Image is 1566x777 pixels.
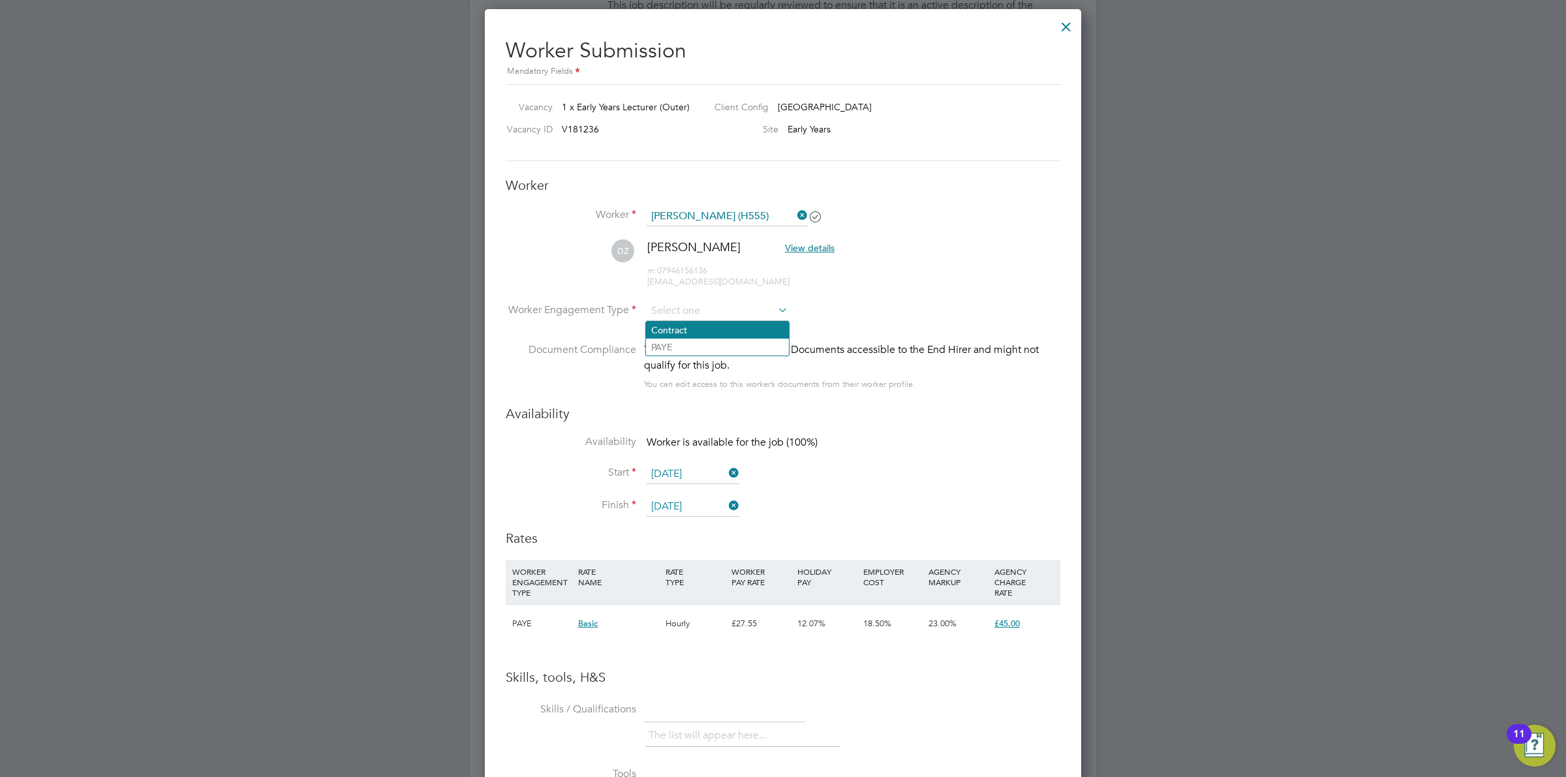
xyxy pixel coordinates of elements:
[644,342,1060,373] div: This worker has no Compliance Documents accessible to the End Hirer and might not qualify for thi...
[1514,725,1556,767] button: Open Resource Center, 11 new notifications
[1513,734,1525,751] div: 11
[509,560,575,604] div: WORKER ENGAGEMENT TYPE
[863,618,891,629] span: 18.50%
[647,276,790,287] span: [EMAIL_ADDRESS][DOMAIN_NAME]
[925,560,991,594] div: AGENCY MARKUP
[647,265,707,276] span: 07946156136
[994,618,1020,629] span: £45.00
[647,465,739,484] input: Select one
[991,560,1057,604] div: AGENCY CHARGE RATE
[506,208,636,222] label: Worker
[646,322,789,339] li: Contract
[778,101,872,113] span: [GEOGRAPHIC_DATA]
[728,605,794,643] div: £27.55
[785,242,835,254] span: View details
[506,65,1060,79] div: Mandatory Fields
[704,101,769,113] label: Client Config
[647,265,657,276] span: m:
[646,339,789,356] li: PAYE
[575,560,662,594] div: RATE NAME
[860,560,926,594] div: EMPLOYER COST
[704,123,778,135] label: Site
[644,376,915,392] div: You can edit access to this worker’s documents from their worker profile.
[647,239,741,254] span: [PERSON_NAME]
[647,436,818,449] span: Worker is available for the job (100%)
[647,497,739,517] input: Select one
[506,669,1060,686] h3: Skills, tools, H&S
[506,498,636,512] label: Finish
[506,530,1060,547] h3: Rates
[662,560,728,594] div: RATE TYPE
[794,560,860,594] div: HOLIDAY PAY
[506,405,1060,422] h3: Availability
[929,618,957,629] span: 23.00%
[562,123,599,135] span: V181236
[788,123,831,135] span: Early Years
[662,605,728,643] div: Hourly
[506,342,636,389] label: Document Compliance
[500,123,553,135] label: Vacancy ID
[506,435,636,449] label: Availability
[562,101,690,113] span: 1 x Early Years Lecturer (Outer)
[506,466,636,480] label: Start
[500,101,553,113] label: Vacancy
[647,301,788,321] input: Select one
[506,177,1060,194] h3: Worker
[509,605,575,643] div: PAYE
[611,239,634,262] span: DZ
[797,618,825,629] span: 12.07%
[647,207,808,226] input: Search for...
[506,703,636,716] label: Skills / Qualifications
[578,618,598,629] span: Basic
[649,727,772,744] li: The list will appear here...
[506,303,636,317] label: Worker Engagement Type
[728,560,794,594] div: WORKER PAY RATE
[506,27,1060,79] h2: Worker Submission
